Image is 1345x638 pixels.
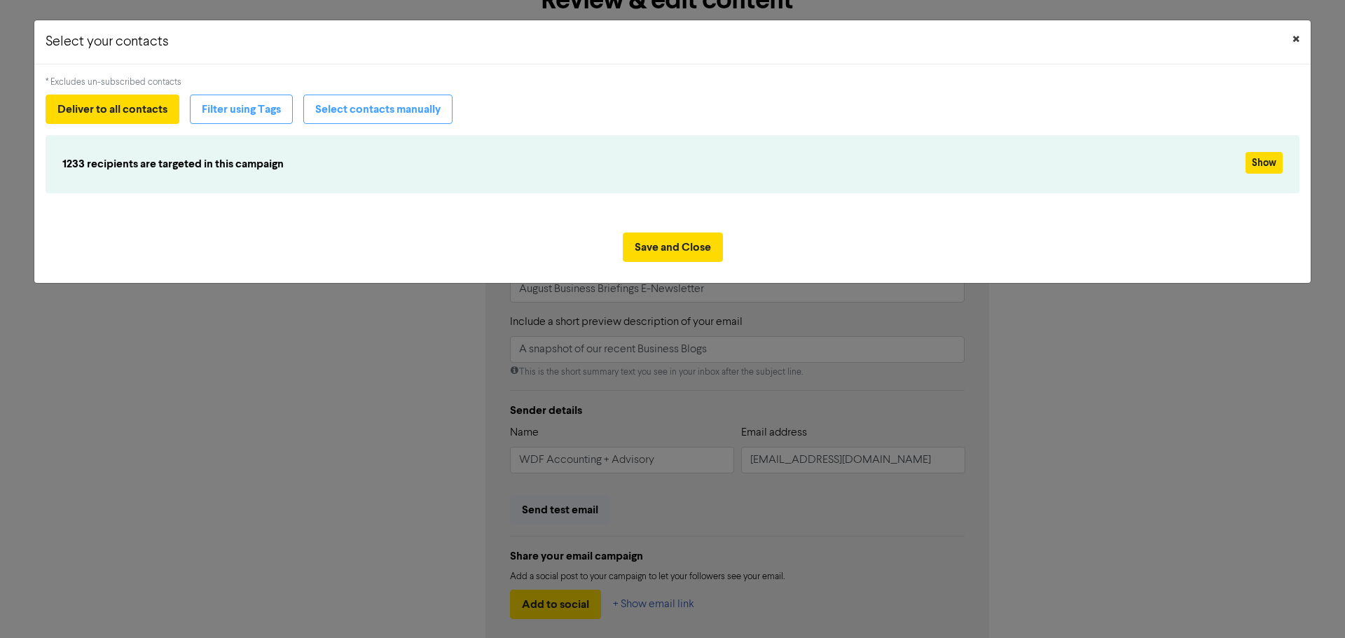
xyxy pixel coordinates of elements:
[623,233,723,262] button: Save and Close
[1281,20,1311,60] button: Close
[1275,571,1345,638] iframe: Chat Widget
[190,95,293,124] button: Filter using Tags
[46,76,1299,89] div: * Excludes un-subscribed contacts
[62,158,1076,171] h6: 1233 recipients are targeted in this campaign
[46,32,169,53] h5: Select your contacts
[1246,152,1283,174] button: Show
[1292,29,1299,50] span: ×
[46,95,179,124] button: Deliver to all contacts
[303,95,453,124] button: Select contacts manually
